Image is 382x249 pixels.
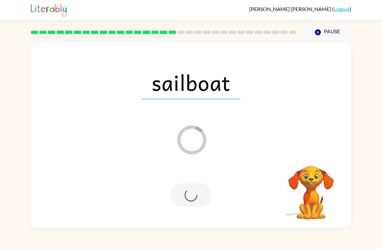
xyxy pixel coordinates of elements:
[249,6,332,12] span: [PERSON_NAME] [PERSON_NAME]
[249,6,351,12] div: ( )
[304,25,351,40] button: Pause
[142,66,240,99] span: sailboat
[334,6,350,12] a: Logout
[31,3,67,17] img: Literably
[279,156,343,220] video: Your browser must support playing .mp4 files to use Literably. Please try using another browser.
